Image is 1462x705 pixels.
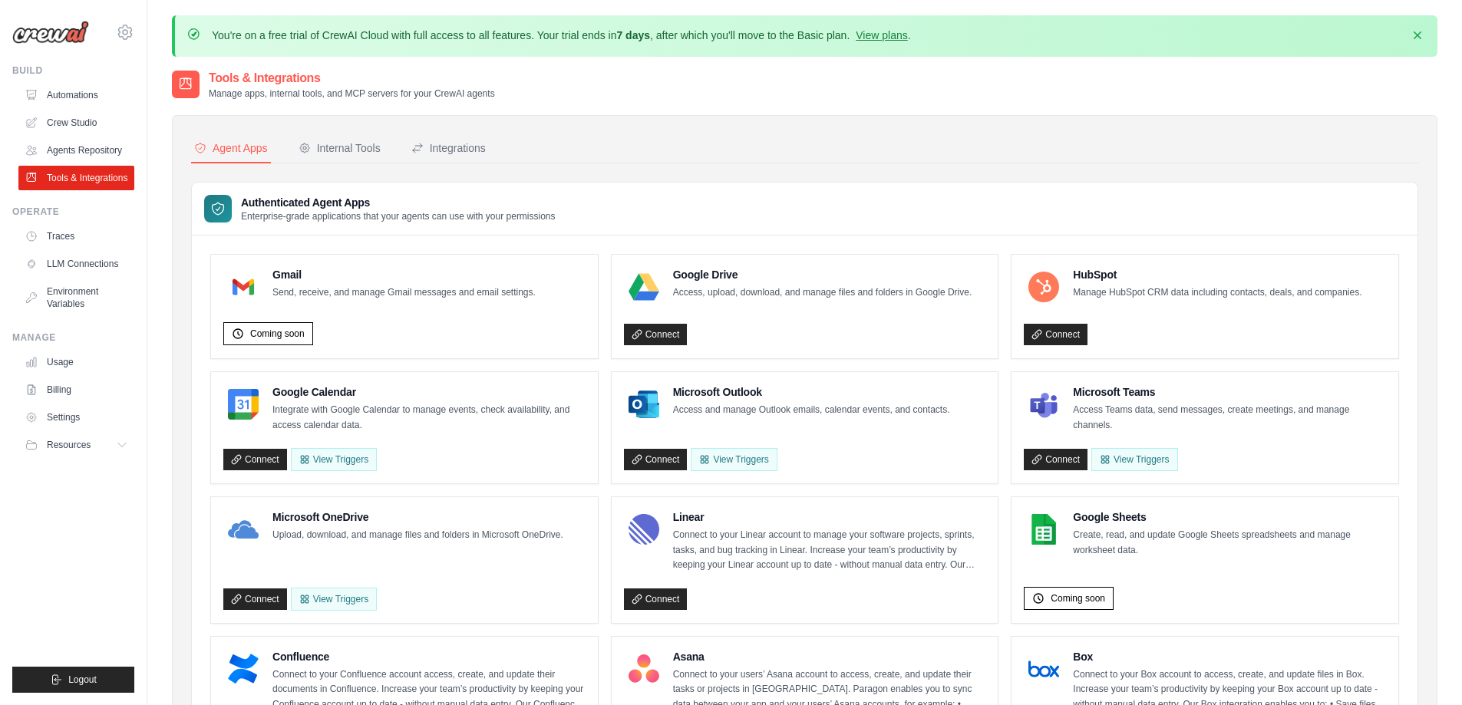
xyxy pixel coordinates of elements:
[18,350,134,374] a: Usage
[223,588,287,610] a: Connect
[191,134,271,163] button: Agent Apps
[624,449,688,470] a: Connect
[1028,654,1059,684] img: Box Logo
[68,674,97,686] span: Logout
[12,206,134,218] div: Operate
[408,134,489,163] button: Integrations
[629,389,659,420] img: Microsoft Outlook Logo
[47,439,91,451] span: Resources
[624,588,688,610] a: Connect
[1073,384,1386,400] h4: Microsoft Teams
[272,285,536,301] p: Send, receive, and manage Gmail messages and email settings.
[272,649,586,664] h4: Confluence
[1028,272,1059,302] img: HubSpot Logo
[241,195,556,210] h3: Authenticated Agent Apps
[624,324,688,345] a: Connect
[209,69,495,87] h2: Tools & Integrations
[616,29,650,41] strong: 7 days
[1073,649,1386,664] h4: Box
[272,267,536,282] h4: Gmail
[212,28,911,43] p: You're on a free trial of CrewAI Cloud with full access to all features. Your trial ends in , aft...
[1051,592,1105,605] span: Coming soon
[18,377,134,402] a: Billing
[18,224,134,249] a: Traces
[673,384,950,400] h4: Microsoft Outlook
[673,403,950,418] p: Access and manage Outlook emails, calendar events, and contacts.
[272,403,586,433] p: Integrate with Google Calendar to manage events, check availability, and access calendar data.
[228,654,259,684] img: Confluence Logo
[228,272,259,302] img: Gmail Logo
[18,405,134,430] a: Settings
[194,140,268,156] div: Agent Apps
[272,528,563,543] p: Upload, download, and manage files and folders in Microsoft OneDrive.
[223,449,287,470] a: Connect
[673,267,972,282] h4: Google Drive
[1073,285,1361,301] p: Manage HubSpot CRM data including contacts, deals, and companies.
[241,210,556,222] p: Enterprise-grade applications that your agents can use with your permissions
[673,528,986,573] p: Connect to your Linear account to manage your software projects, sprints, tasks, and bug tracking...
[1024,324,1087,345] a: Connect
[18,252,134,276] a: LLM Connections
[228,514,259,545] img: Microsoft OneDrive Logo
[291,588,377,611] : View Triggers
[299,140,381,156] div: Internal Tools
[12,667,134,693] button: Logout
[1024,449,1087,470] a: Connect
[1073,509,1386,525] h4: Google Sheets
[18,166,134,190] a: Tools & Integrations
[18,83,134,107] a: Automations
[18,110,134,135] a: Crew Studio
[629,514,659,545] img: Linear Logo
[629,272,659,302] img: Google Drive Logo
[12,21,89,44] img: Logo
[295,134,384,163] button: Internal Tools
[1073,528,1386,558] p: Create, read, and update Google Sheets spreadsheets and manage worksheet data.
[856,29,907,41] a: View plans
[629,654,659,684] img: Asana Logo
[18,138,134,163] a: Agents Repository
[18,433,134,457] button: Resources
[250,328,305,340] span: Coming soon
[691,448,777,471] : View Triggers
[12,331,134,344] div: Manage
[272,384,586,400] h4: Google Calendar
[228,389,259,420] img: Google Calendar Logo
[1028,389,1059,420] img: Microsoft Teams Logo
[1028,514,1059,545] img: Google Sheets Logo
[673,285,972,301] p: Access, upload, download, and manage files and folders in Google Drive.
[291,448,377,471] button: View Triggers
[272,509,563,525] h4: Microsoft OneDrive
[411,140,486,156] div: Integrations
[1073,403,1386,433] p: Access Teams data, send messages, create meetings, and manage channels.
[673,509,986,525] h4: Linear
[12,64,134,77] div: Build
[18,279,134,316] a: Environment Variables
[673,649,986,664] h4: Asana
[1073,267,1361,282] h4: HubSpot
[209,87,495,100] p: Manage apps, internal tools, and MCP servers for your CrewAI agents
[1091,448,1177,471] : View Triggers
